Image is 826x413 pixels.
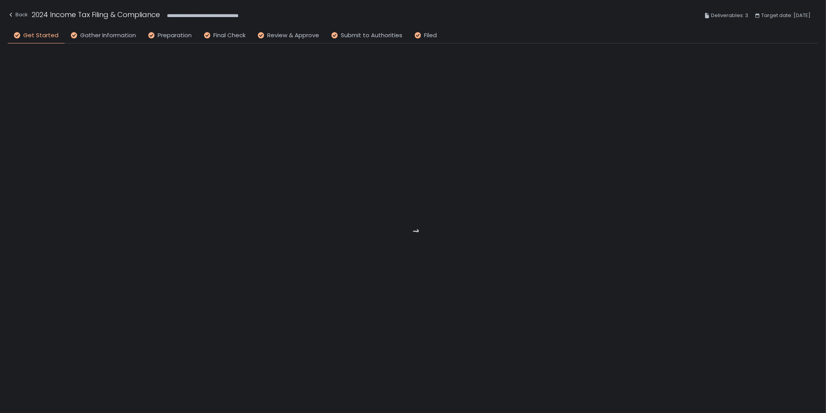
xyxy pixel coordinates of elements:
[8,9,28,22] button: Back
[761,11,811,20] span: Target date: [DATE]
[23,31,58,40] span: Get Started
[80,31,136,40] span: Gather Information
[267,31,319,40] span: Review & Approve
[32,9,160,20] h1: 2024 Income Tax Filing & Compliance
[711,11,748,20] span: Deliverables: 3
[341,31,402,40] span: Submit to Authorities
[424,31,437,40] span: Filed
[8,10,28,19] div: Back
[158,31,192,40] span: Preparation
[213,31,246,40] span: Final Check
